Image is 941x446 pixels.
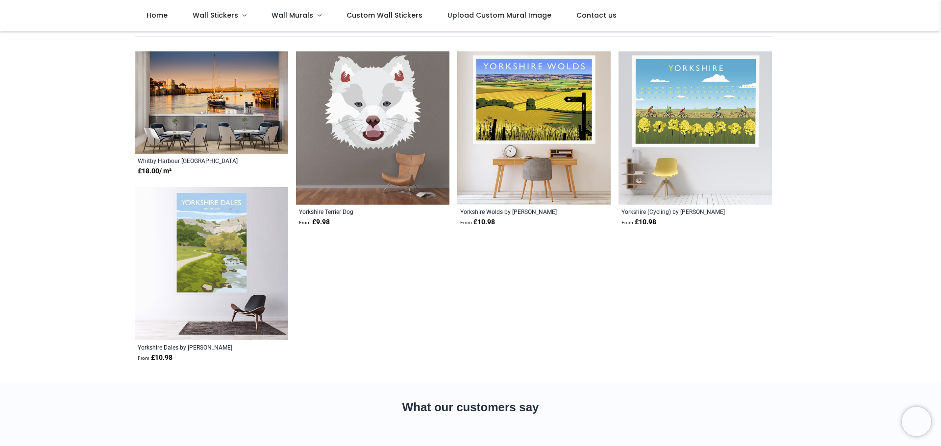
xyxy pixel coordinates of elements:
strong: £ 10.98 [460,217,495,227]
a: Yorkshire Dales by [PERSON_NAME] [138,343,256,351]
a: Whitby Harbour [GEOGRAPHIC_DATA] Sunset Wallpaper [138,157,256,164]
a: Yorkshire Wolds by [PERSON_NAME] [460,208,578,215]
strong: £ 9.98 [299,217,330,227]
strong: £ 10.98 [138,353,173,363]
span: From [138,355,149,361]
a: Yorkshire (Cycling) by [PERSON_NAME] [621,208,740,215]
h2: What our customers say [135,399,806,416]
a: Yorkshire Terrier Dog [299,208,417,215]
img: Yorkshire (Cycling) Wall Sticker by Richard O'Neill [619,51,772,205]
span: From [460,220,472,225]
strong: £ 18.00 / m² [138,166,172,176]
img: Whitby Harbour Yorkshire Sunset Wall Mural Wallpaper [135,51,288,154]
img: Yorkshire Terrier Dog Wall Sticker [296,51,449,205]
span: Contact us [576,10,617,20]
span: Wall Stickers [193,10,238,20]
img: Yorkshire Dales Wall Sticker by Julia Seaton [135,187,288,340]
strong: £ 10.98 [621,217,656,227]
span: Home [147,10,168,20]
span: From [299,220,311,225]
span: Wall Murals [272,10,313,20]
span: Custom Wall Stickers [347,10,422,20]
iframe: Brevo live chat [902,407,931,436]
span: Upload Custom Mural Image [447,10,551,20]
span: From [621,220,633,225]
img: Yorkshire Wolds Wall Sticker by Richard O'Neill [457,51,611,205]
